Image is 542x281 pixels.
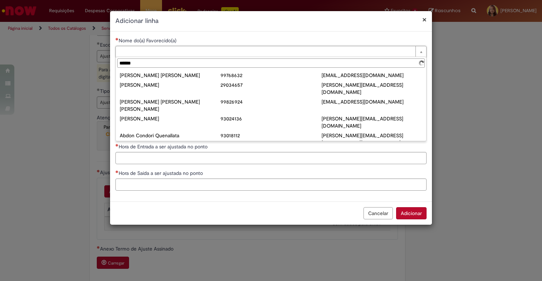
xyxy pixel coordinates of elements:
div: Abdon Condori Quenallata [120,132,220,139]
div: [PERSON_NAME][EMAIL_ADDRESS][DOMAIN_NAME] [322,115,422,129]
div: [PERSON_NAME] [PERSON_NAME] [PERSON_NAME] [120,98,220,113]
div: 99768632 [220,72,321,79]
div: [PERSON_NAME][EMAIL_ADDRESS][DOMAIN_NAME] [322,81,422,96]
div: [PERSON_NAME] [PERSON_NAME] [120,72,220,79]
div: 29034657 [220,81,321,89]
div: [PERSON_NAME] [120,115,220,122]
div: 93018112 [220,132,321,139]
div: 93024136 [220,115,321,122]
div: [PERSON_NAME] [120,81,220,89]
div: [PERSON_NAME][EMAIL_ADDRESS][PERSON_NAME][DOMAIN_NAME] [322,132,422,146]
ul: Nome do(a) Favorecido(a) [116,69,426,141]
div: [EMAIL_ADDRESS][DOMAIN_NAME] [322,98,422,105]
div: 99826924 [220,98,321,105]
div: [EMAIL_ADDRESS][DOMAIN_NAME] [322,72,422,79]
